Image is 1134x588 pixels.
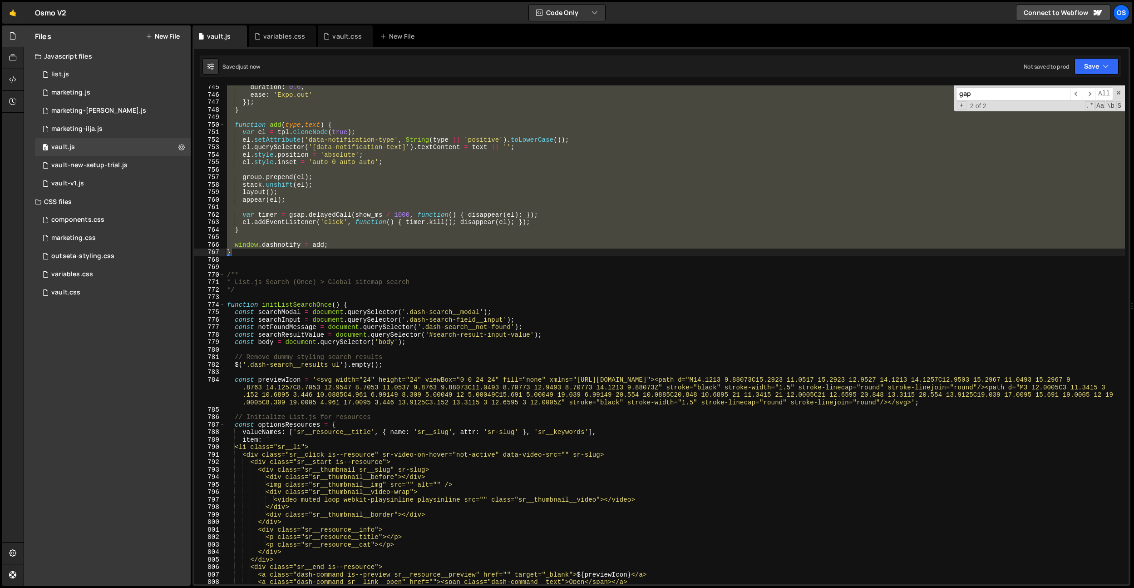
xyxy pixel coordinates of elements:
[1116,101,1122,110] span: Search In Selection
[51,161,128,169] div: vault-new-setup-trial.js
[194,563,225,571] div: 806
[51,289,80,297] div: vault.css
[35,65,191,84] div: 16596/45151.js
[2,2,24,24] a: 🤙
[332,32,361,41] div: vault.css
[1070,87,1083,100] span: ​
[194,436,225,444] div: 789
[194,279,225,286] div: 771
[194,526,225,534] div: 801
[194,106,225,114] div: 748
[51,107,146,115] div: marketing-[PERSON_NAME].js
[51,179,84,188] div: vault-v1.js
[380,32,418,41] div: New File
[1083,87,1095,100] span: ​
[35,156,191,174] div: 16596/45152.js
[222,63,260,70] div: Saved
[43,145,48,152] span: 0
[194,443,225,451] div: 790
[146,33,180,40] button: New File
[194,211,225,219] div: 762
[194,339,225,346] div: 779
[966,102,990,110] span: 2 of 2
[194,406,225,414] div: 785
[35,84,191,102] div: 16596/45422.js
[194,159,225,166] div: 755
[957,101,966,110] span: Toggle Replace mode
[35,120,191,138] div: 16596/45423.js
[194,458,225,466] div: 792
[35,7,66,18] div: Osmo V2
[194,429,225,436] div: 788
[194,226,225,234] div: 764
[194,174,225,181] div: 757
[1016,5,1110,21] a: Connect to Webflow
[35,31,51,41] h2: Files
[194,511,225,519] div: 799
[263,32,305,41] div: variables.css
[1095,101,1105,110] span: CaseSensitive Search
[1085,101,1095,110] span: RegExp Search
[194,548,225,556] div: 804
[194,166,225,174] div: 756
[194,189,225,196] div: 759
[194,91,225,99] div: 746
[194,286,225,294] div: 772
[194,249,225,256] div: 767
[194,346,225,354] div: 780
[194,309,225,316] div: 775
[35,102,191,120] div: 16596/45424.js
[35,174,191,193] div: 16596/45132.js
[194,181,225,189] div: 758
[1113,5,1129,21] a: Os
[194,414,225,421] div: 786
[194,316,225,324] div: 776
[194,556,225,564] div: 805
[194,256,225,264] div: 768
[51,216,104,224] div: components.css
[51,89,90,97] div: marketing.js
[194,473,225,481] div: 794
[194,481,225,489] div: 795
[194,219,225,226] div: 763
[1075,58,1119,75] button: Save
[24,47,191,65] div: Javascript files
[1024,63,1069,70] div: Not saved to prod
[194,144,225,151] div: 753
[194,204,225,211] div: 761
[194,136,225,144] div: 752
[194,376,225,406] div: 784
[35,247,191,265] div: 16596/45156.css
[194,264,225,271] div: 769
[194,369,225,376] div: 783
[35,265,191,284] div: 16596/45154.css
[194,496,225,504] div: 797
[194,518,225,526] div: 800
[194,196,225,204] div: 760
[194,578,225,586] div: 808
[529,5,605,21] button: Code Only
[194,324,225,331] div: 777
[51,252,114,260] div: outseta-styling.css
[194,241,225,249] div: 766
[194,533,225,541] div: 802
[194,541,225,549] div: 803
[194,571,225,579] div: 807
[35,284,191,302] div: 16596/45153.css
[51,143,75,151] div: vault.js
[194,129,225,136] div: 751
[1106,101,1115,110] span: Whole Word Search
[194,421,225,429] div: 787
[194,99,225,106] div: 747
[1095,87,1113,100] span: Alt-Enter
[194,294,225,301] div: 773
[35,229,191,247] div: 16596/45446.css
[194,234,225,241] div: 765
[194,84,225,91] div: 745
[51,270,93,279] div: variables.css
[194,451,225,459] div: 791
[194,331,225,339] div: 778
[51,125,103,133] div: marketing-ilja.js
[194,466,225,474] div: 793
